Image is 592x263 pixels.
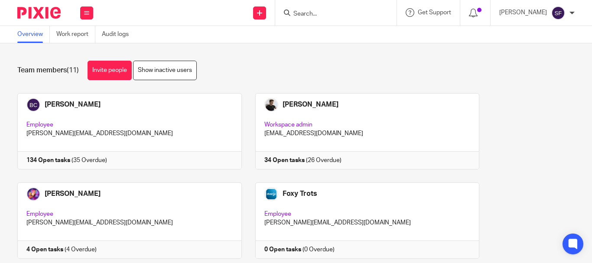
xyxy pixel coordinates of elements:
span: Get Support [418,10,451,16]
a: Invite people [88,61,132,80]
input: Search [293,10,371,18]
img: svg%3E [551,6,565,20]
a: Overview [17,26,50,43]
span: (11) [67,67,79,74]
a: Work report [56,26,95,43]
a: Show inactive users [133,61,197,80]
img: Pixie [17,7,61,19]
h1: Team members [17,66,79,75]
p: [PERSON_NAME] [499,8,547,17]
a: Audit logs [102,26,135,43]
